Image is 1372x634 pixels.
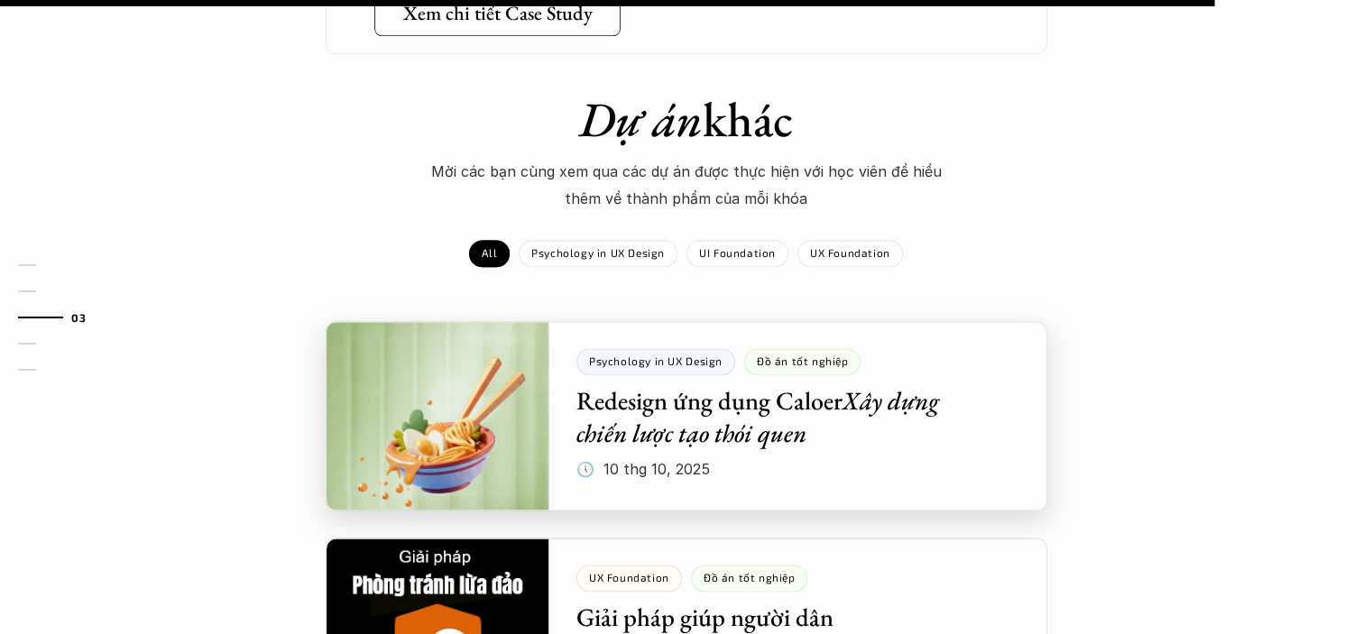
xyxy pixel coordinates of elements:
[810,246,890,259] p: UX Foundation
[531,246,665,259] p: Psychology in UX Design
[416,158,957,213] p: Mời các bạn cùng xem qua các dự án được thực hiện với học viên để hiểu thêm về thành phẩm của mỗi...
[326,321,1047,510] a: Psychology in UX DesignĐồ án tốt nghiệpRedesign ứng dụng CaloerXây dựng chiến lược tạo thói quen🕔...
[482,246,497,259] p: All
[18,307,104,328] a: 03
[71,310,86,323] strong: 03
[403,2,593,25] h5: Xem chi tiết Case Study
[699,246,776,259] p: UI Foundation
[579,87,703,151] em: Dự án
[371,90,1002,149] h1: khác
